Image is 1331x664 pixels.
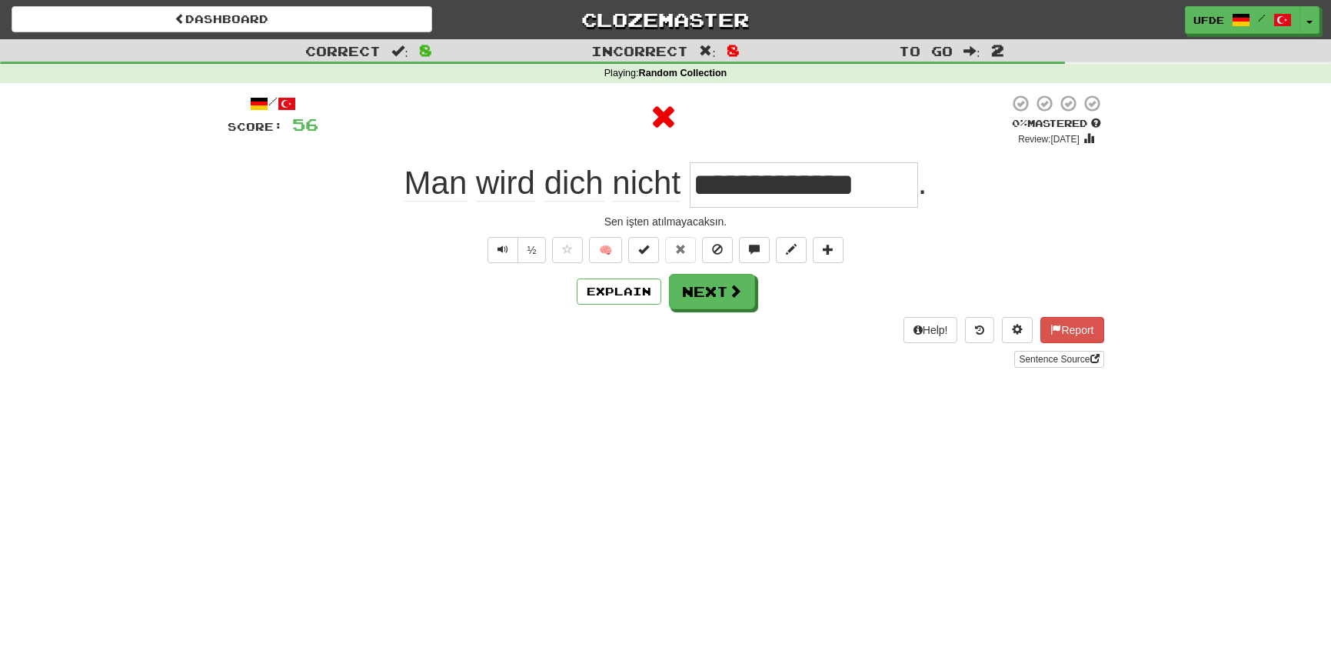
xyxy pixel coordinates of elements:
span: 0 % [1012,117,1027,129]
span: / [1258,12,1266,23]
span: 8 [727,41,740,59]
span: wird [476,165,535,202]
span: Man [404,165,468,202]
div: Text-to-speech controls [484,237,547,263]
span: Incorrect [591,43,688,58]
span: dich [544,165,604,202]
div: Mastered [1009,117,1104,131]
button: Discuss sentence (alt+u) [739,237,770,263]
button: Report [1040,317,1103,343]
button: Help! [903,317,958,343]
span: 2 [991,41,1004,59]
span: To go [899,43,953,58]
span: 8 [419,41,432,59]
span: : [391,45,408,58]
button: Reset to 0% Mastered (alt+r) [665,237,696,263]
button: Next [669,274,755,309]
button: Favorite sentence (alt+f) [552,237,583,263]
button: Ignore sentence (alt+i) [702,237,733,263]
span: : [963,45,980,58]
a: Dashboard [12,6,432,32]
a: Clozemaster [455,6,876,33]
div: / [228,94,318,113]
button: Round history (alt+y) [965,317,994,343]
span: 56 [292,115,318,134]
a: Sentence Source [1014,351,1103,368]
span: : [699,45,716,58]
span: nicht [612,165,680,202]
div: Sen işten atılmayacaksın. [228,214,1104,229]
button: Explain [577,279,661,305]
span: Score: [228,120,283,133]
span: ufde [1193,13,1224,27]
strong: Random Collection [639,68,727,78]
button: 🧠 [589,237,622,263]
button: Edit sentence (alt+d) [776,237,807,263]
button: ½ [517,237,547,263]
span: Correct [305,43,381,58]
a: ufde / [1185,6,1300,34]
span: . [918,165,927,201]
small: Review: [DATE] [1018,134,1080,145]
button: Set this sentence to 100% Mastered (alt+m) [628,237,659,263]
button: Add to collection (alt+a) [813,237,844,263]
button: Play sentence audio (ctl+space) [487,237,518,263]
